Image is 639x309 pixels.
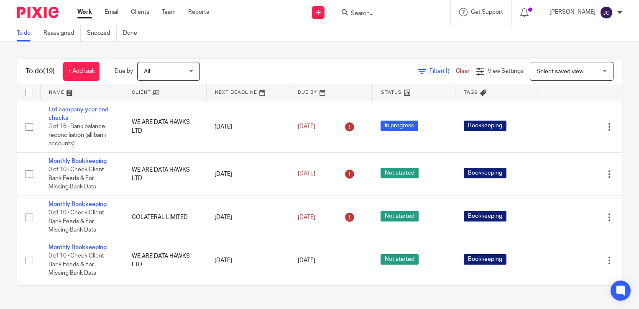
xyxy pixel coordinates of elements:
span: All [144,69,150,75]
span: 0 of 10 · Check Client Bank Feeds & For Missing Bank Data [49,167,104,190]
span: In progress [381,121,418,131]
a: To do [17,25,37,41]
span: Select saved view [537,69,583,75]
span: [DATE] [298,257,315,263]
td: [DATE] [206,152,289,196]
span: Bookkeeping [464,121,506,131]
span: (19) [43,68,55,75]
span: Not started [381,211,419,221]
a: Reassigned [43,25,81,41]
span: 3 of 16 · Bank balance reconciliation (all bank accounts) [49,124,106,147]
a: + Add task [63,62,100,81]
a: Clear [456,68,470,74]
p: [PERSON_NAME] [550,8,596,16]
span: (1) [443,68,450,74]
input: Search [350,10,425,18]
span: Tags [464,90,478,95]
a: Clients [131,8,149,16]
a: Monthly Bookkeeping [49,201,107,207]
h1: To do [26,67,55,76]
a: Email [105,8,118,16]
a: Done [123,25,143,41]
td: COLATERAL LIMITED [123,196,207,239]
p: Due by [115,67,133,75]
a: Work [77,8,92,16]
td: WE ARE DATA HAWKS LTD [123,101,207,152]
span: 0 of 10 · Check Client Bank Feeds & For Missing Bank Data [49,210,104,233]
a: Snoozed [87,25,117,41]
span: Filter [429,68,456,74]
span: View Settings [488,68,524,74]
td: WE ARE DATA HAWKS LTD [123,239,207,282]
a: Monthly Bookkeeping [49,245,107,250]
span: Not started [381,254,419,265]
td: [DATE] [206,101,289,152]
span: [DATE] [298,171,315,177]
a: Monthly Bookkeeping [49,158,107,164]
img: svg%3E [600,6,613,19]
td: [DATE] [206,239,289,282]
td: WE ARE DATA HAWKS LTD [123,152,207,196]
span: Bookkeeping [464,254,506,265]
a: Ltd company year end checks [49,107,108,121]
span: Not started [381,168,419,178]
td: [DATE] [206,196,289,239]
a: Reports [188,8,209,16]
span: [DATE] [298,124,315,129]
img: Pixie [17,7,59,18]
span: Get Support [471,9,503,15]
span: Bookkeeping [464,168,506,178]
span: 0 of 10 · Check Client Bank Feeds & For Missing Bank Data [49,253,104,276]
span: Bookkeeping [464,211,506,221]
a: Team [162,8,176,16]
span: [DATE] [298,214,315,220]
